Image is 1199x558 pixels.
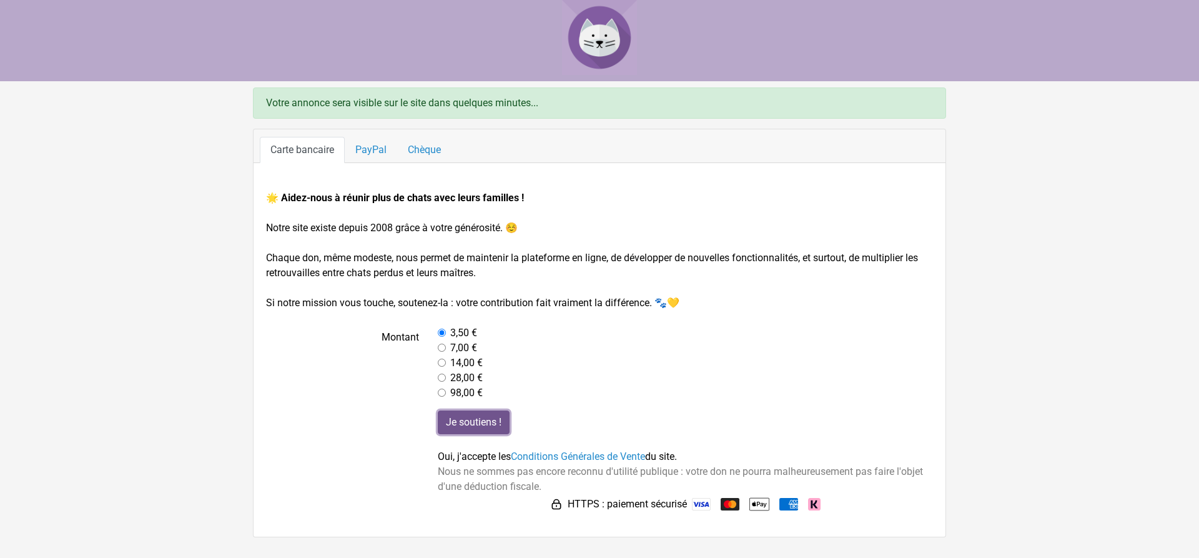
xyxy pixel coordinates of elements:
[253,87,946,119] div: Votre annonce sera visible sur le site dans quelques minutes...
[450,371,483,386] label: 28,00 €
[550,498,563,511] img: HTTPS : paiement sécurisé
[438,411,510,434] input: Je soutiens !
[438,451,677,462] span: Oui, j'accepte les du site.
[692,498,711,511] img: Visa
[266,191,933,514] form: Notre site existe depuis 2008 grâce à votre générosité. ☺️ Chaque don, même modeste, nous permet ...
[568,497,687,512] span: HTTPS : paiement sécurisé
[511,451,645,462] a: Conditions Générales de Vente
[257,326,428,401] label: Montant
[450,386,483,401] label: 98,00 €
[779,498,798,511] img: American Express
[345,137,397,163] a: PayPal
[260,137,345,163] a: Carte bancaire
[808,498,821,511] img: Klarna
[721,498,739,511] img: Mastercard
[450,356,483,371] label: 14,00 €
[450,341,477,356] label: 7,00 €
[450,326,477,341] label: 3,50 €
[749,494,769,514] img: Apple Pay
[397,137,451,163] a: Chèque
[438,466,923,492] span: Nous ne sommes pas encore reconnu d'utilité publique : votre don ne pourra malheureusement pas fa...
[266,192,524,204] strong: 🌟 Aidez-nous à réunir plus de chats avec leurs familles !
